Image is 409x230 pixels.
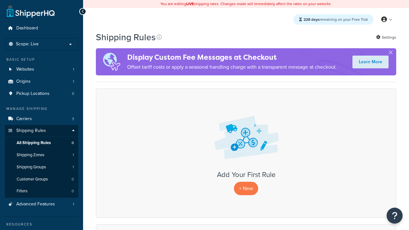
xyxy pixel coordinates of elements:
div: Manage Shipping [5,106,78,111]
span: 1 [73,79,74,84]
span: 3 [72,116,74,122]
span: Websites [16,67,34,72]
li: All Shipping Rules [5,137,78,149]
p: Offset tariff costs or apply a seasonal handling charge with a transparent message at checkout. [127,63,337,72]
a: Origins 1 [5,76,78,88]
h3: Add Your First Rule [103,171,390,179]
li: Carriers [5,113,78,125]
li: Customer Groups [5,173,78,185]
li: Filters [5,185,78,197]
li: Shipping Groups [5,161,78,173]
span: 0 [72,140,74,146]
a: Settings [376,33,396,42]
span: Advanced Features [16,202,55,207]
a: Carriers 3 [5,113,78,125]
span: Origins [16,79,31,84]
span: Dashboard [16,26,38,31]
a: Shipping Groups 1 [5,161,78,173]
div: remaining on your Free Trial [293,14,374,25]
span: Shipping Groups [17,165,46,170]
span: Filters [17,188,27,194]
strong: 228 days [304,17,320,22]
li: Advanced Features [5,198,78,210]
a: Filters 0 [5,185,78,197]
span: Customer Groups [17,177,48,182]
span: 1 [73,152,74,158]
div: Basic Setup [5,57,78,62]
a: Websites 1 [5,64,78,75]
img: duties-banner-06bc72dcb5fe05cb3f9472aba00be2ae8eb53ab6f0d8bb03d382ba314ac3c341.png [96,48,127,75]
a: Pickup Locations 0 [5,88,78,100]
li: Shipping Rules [5,125,78,198]
a: All Shipping Rules 0 [5,137,78,149]
span: 1 [73,67,74,72]
a: Shipping Rules [5,125,78,137]
a: Customer Groups 0 [5,173,78,185]
span: 0 [72,188,74,194]
span: 1 [73,202,74,207]
span: 1 [73,165,74,170]
span: Shipping Rules [16,128,46,134]
a: Dashboard [5,22,78,34]
li: Websites [5,64,78,75]
span: 0 [72,177,74,182]
b: LIVE [186,1,194,7]
li: Origins [5,76,78,88]
p: + New [234,182,258,195]
span: Carriers [16,116,32,122]
span: Shipping Zones [17,152,44,158]
span: 0 [72,91,74,96]
a: Shipping Zones 1 [5,149,78,161]
span: All Shipping Rules [17,140,51,146]
li: Pickup Locations [5,88,78,100]
button: Open Resource Center [387,208,403,224]
a: Advanced Features 1 [5,198,78,210]
a: ShipperHQ Home [7,5,55,18]
div: Resources [5,222,78,227]
span: Scope: Live [16,42,39,47]
span: Pickup Locations [16,91,50,96]
h4: Display Custom Fee Messages at Checkout [127,52,337,63]
h1: Shipping Rules [96,31,156,43]
li: Shipping Zones [5,149,78,161]
a: Learn More [352,56,389,68]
